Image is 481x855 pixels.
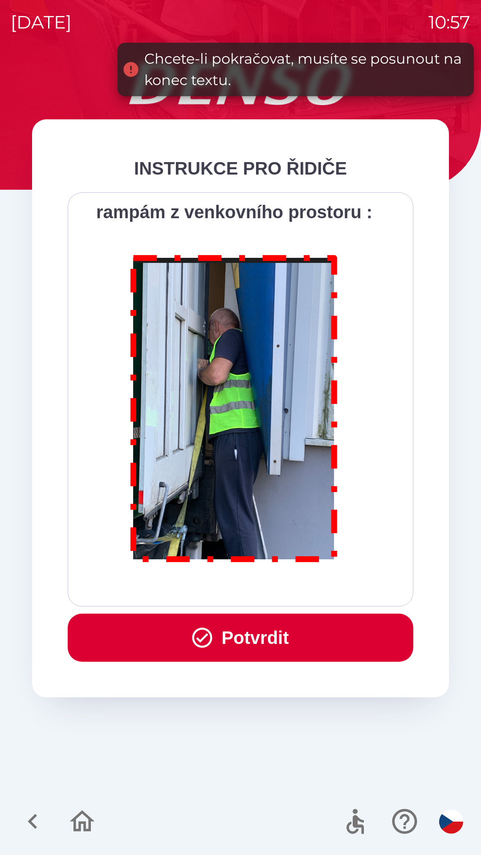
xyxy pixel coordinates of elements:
[11,9,72,36] p: [DATE]
[32,62,449,105] img: Logo
[68,614,413,662] button: Potvrdit
[439,810,463,834] img: cs flag
[68,155,413,182] div: INSTRUKCE PRO ŘIDIČE
[120,243,348,570] img: M8MNayrTL6gAAAABJRU5ErkJggg==
[144,48,465,91] div: Chcete-li pokračovat, musíte se posunout na konec textu.
[428,9,470,36] p: 10:57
